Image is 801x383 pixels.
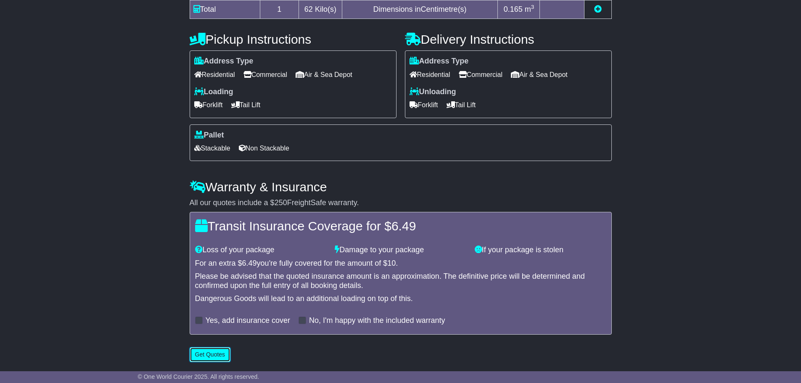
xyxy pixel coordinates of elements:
div: Damage to your package [330,246,471,255]
span: Tail Lift [447,98,476,111]
h4: Warranty & Insurance [190,180,612,194]
span: 62 [304,5,313,13]
div: If your package is stolen [471,246,611,255]
div: Loss of your package [191,246,331,255]
span: Residential [194,68,235,81]
span: 0.165 [504,5,523,13]
div: Dangerous Goods will lead to an additional loading on top of this. [195,294,606,304]
label: Pallet [194,131,224,140]
span: 250 [275,198,287,207]
sup: 3 [531,4,534,10]
h4: Delivery Instructions [405,32,612,46]
button: Get Quotes [190,347,231,362]
span: 6.49 [242,259,257,267]
label: Address Type [194,57,254,66]
a: Add new item [594,5,602,13]
h4: Transit Insurance Coverage for $ [195,219,606,233]
span: 6.49 [391,219,416,233]
label: No, I'm happy with the included warranty [309,316,445,325]
span: Residential [410,68,450,81]
label: Unloading [410,87,456,97]
h4: Pickup Instructions [190,32,397,46]
span: © One World Courier 2025. All rights reserved. [138,373,259,380]
span: Commercial [459,68,502,81]
span: Stackable [194,142,230,155]
td: 1 [260,0,299,19]
td: Total [190,0,260,19]
div: All our quotes include a $ FreightSafe warranty. [190,198,612,208]
span: 10 [387,259,396,267]
span: Non Stackable [239,142,289,155]
span: Commercial [243,68,287,81]
span: m [525,5,534,13]
span: Forklift [410,98,438,111]
span: Tail Lift [231,98,261,111]
label: Address Type [410,57,469,66]
div: Please be advised that the quoted insurance amount is an approximation. The definitive price will... [195,272,606,290]
label: Loading [194,87,233,97]
td: Dimensions in Centimetre(s) [342,0,498,19]
span: Air & Sea Depot [296,68,352,81]
label: Yes, add insurance cover [206,316,290,325]
div: For an extra $ you're fully covered for the amount of $ . [195,259,606,268]
span: Air & Sea Depot [511,68,568,81]
span: Forklift [194,98,223,111]
td: Kilo(s) [299,0,342,19]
